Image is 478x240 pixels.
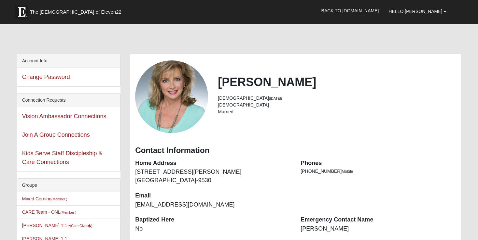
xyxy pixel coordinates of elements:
[316,3,384,19] a: Back to [DOMAIN_NAME]
[30,9,121,15] span: The [DEMOGRAPHIC_DATA] of Eleven22
[12,2,142,19] a: The [DEMOGRAPHIC_DATA] of Eleven22
[70,224,92,228] small: (Care Giver )
[22,74,70,80] a: Change Password
[22,132,90,138] a: Join A Group Connections
[135,159,291,168] dt: Home Address
[135,60,208,133] a: View Fullsize Photo
[218,108,456,115] li: Married
[17,94,120,107] div: Connection Requests
[135,146,456,155] h3: Contact Information
[301,168,456,175] li: [PHONE_NUMBER]
[135,168,291,184] dd: [STREET_ADDRESS][PERSON_NAME] [GEOGRAPHIC_DATA]-9530
[17,179,120,192] div: Groups
[61,210,76,214] small: (Member )
[22,196,67,201] a: Mixed Corning(Member )
[384,3,451,19] a: Hello [PERSON_NAME]
[135,225,291,233] dd: No
[342,169,353,174] span: Mobile
[301,159,456,168] dt: Phones
[269,96,282,100] small: ([DATE])
[301,225,456,233] dd: [PERSON_NAME]
[135,201,291,209] dd: [EMAIL_ADDRESS][DOMAIN_NAME]
[301,216,456,224] dt: Emergency Contact Name
[22,150,103,165] a: Kids Serve Staff Discipleship & Care Connections
[51,197,67,201] small: (Member )
[17,54,120,68] div: Account Info
[135,192,291,200] dt: Email
[218,75,456,89] h2: [PERSON_NAME]
[22,209,76,215] a: CARE Team - ONL(Member )
[218,95,456,102] li: [DEMOGRAPHIC_DATA]
[22,113,106,120] a: Vision Ambassador Connections
[15,6,28,19] img: Eleven22 logo
[218,102,456,108] li: [DEMOGRAPHIC_DATA]
[22,223,92,228] a: [PERSON_NAME] 1:1 -(Care Giver)
[135,216,291,224] dt: Baptized Here
[388,9,442,14] span: Hello [PERSON_NAME]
